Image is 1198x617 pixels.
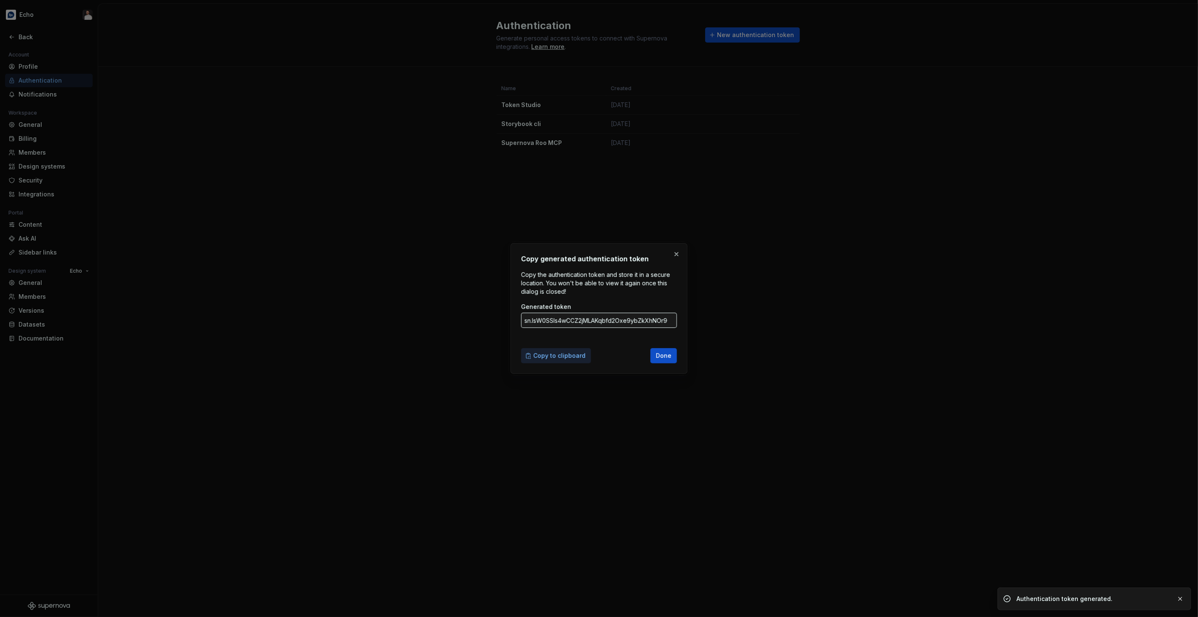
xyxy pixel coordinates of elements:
h2: Copy generated authentication token [521,254,677,264]
button: Done [650,348,677,363]
span: Done [656,351,671,360]
span: Copy to clipboard [533,351,586,360]
p: Copy the authentication token and store it in a secure location. You won't be able to view it aga... [521,271,677,296]
div: Authentication token generated. [1016,595,1170,603]
label: Generated token [521,303,571,311]
button: Copy to clipboard [521,348,591,363]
